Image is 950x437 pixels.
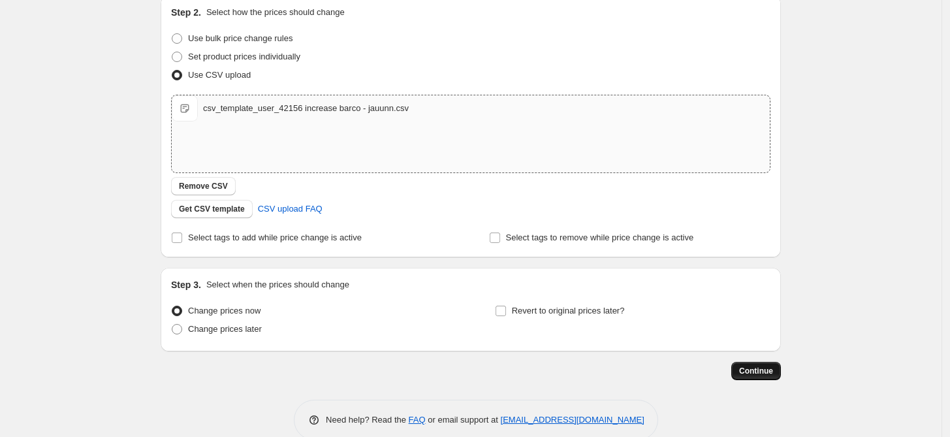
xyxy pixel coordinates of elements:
[250,199,330,219] a: CSV upload FAQ
[426,415,501,425] span: or email support at
[326,415,409,425] span: Need help? Read the
[188,70,251,80] span: Use CSV upload
[188,33,293,43] span: Use bulk price change rules
[188,306,261,316] span: Change prices now
[188,52,300,61] span: Set product prices individually
[206,6,345,19] p: Select how the prices should change
[171,200,253,218] button: Get CSV template
[203,102,409,115] div: csv_template_user_42156 increase barco - jauunn.csv
[171,6,201,19] h2: Step 2.
[512,306,625,316] span: Revert to original prices later?
[171,278,201,291] h2: Step 3.
[501,415,644,425] a: [EMAIL_ADDRESS][DOMAIN_NAME]
[731,362,781,380] button: Continue
[409,415,426,425] a: FAQ
[188,324,262,334] span: Change prices later
[188,233,362,242] span: Select tags to add while price change is active
[206,278,349,291] p: Select when the prices should change
[171,177,236,195] button: Remove CSV
[739,366,773,376] span: Continue
[179,181,228,191] span: Remove CSV
[506,233,694,242] span: Select tags to remove while price change is active
[258,202,323,216] span: CSV upload FAQ
[179,204,245,214] span: Get CSV template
